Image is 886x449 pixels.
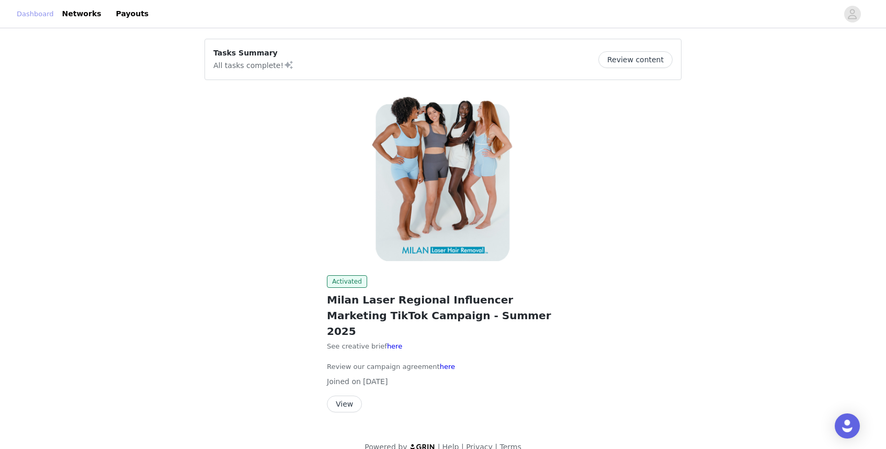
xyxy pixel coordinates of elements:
[327,93,559,267] img: Milan Laser
[847,6,857,23] div: avatar
[363,377,388,386] span: [DATE]
[327,341,559,352] p: See creative brief
[213,59,294,71] p: All tasks complete!
[327,275,367,288] span: Activated
[327,400,362,408] a: View
[327,292,559,339] h2: Milan Laser Regional Influencer Marketing TikTok Campaign - Summer 2025
[56,2,108,26] a: Networks
[835,413,860,439] div: Open Intercom Messenger
[327,377,361,386] span: Joined on
[110,2,155,26] a: Payouts
[327,396,362,412] button: View
[327,362,559,372] p: Review our campaign agreement
[17,9,54,19] a: Dashboard
[598,51,673,68] button: Review content
[213,48,294,59] p: Tasks Summary
[387,342,402,350] a: here
[440,363,455,371] a: here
